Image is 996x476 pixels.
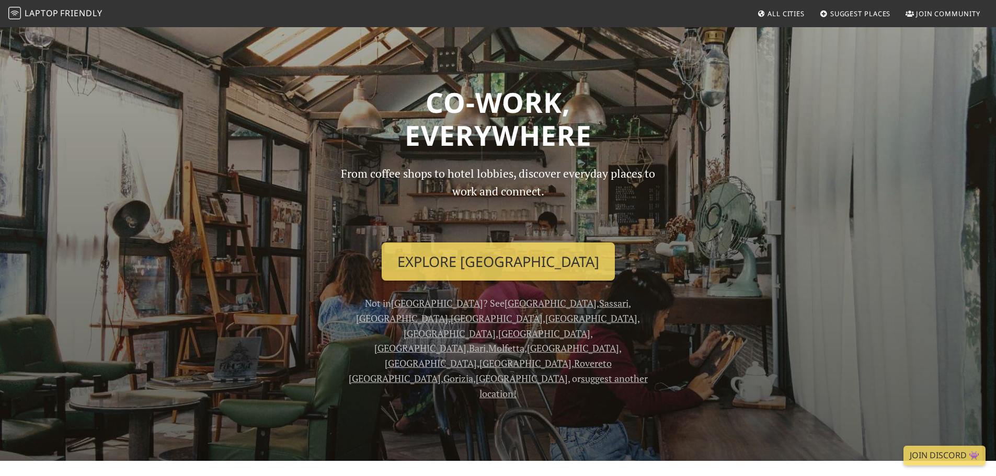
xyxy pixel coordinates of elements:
[349,297,648,400] span: Not in ? See , , , , , , , , , , , , , , , , or
[545,312,637,324] a: [GEOGRAPHIC_DATA]
[451,312,543,324] a: [GEOGRAPHIC_DATA]
[382,242,615,281] a: Explore [GEOGRAPHIC_DATA]
[527,342,619,354] a: [GEOGRAPHIC_DATA]
[391,297,483,309] a: [GEOGRAPHIC_DATA]
[443,372,473,385] a: Gorizia
[60,7,102,19] span: Friendly
[498,327,590,340] a: [GEOGRAPHIC_DATA]
[505,297,597,309] a: [GEOGRAPHIC_DATA]
[404,327,496,340] a: [GEOGRAPHIC_DATA]
[816,4,895,23] a: Suggest Places
[356,312,448,324] a: [GEOGRAPHIC_DATA]
[385,357,477,369] a: [GEOGRAPHIC_DATA]
[8,7,21,19] img: LaptopFriendly
[488,342,524,354] a: Molfetta
[768,9,805,18] span: All Cities
[8,5,102,23] a: LaptopFriendly LaptopFriendly
[479,372,648,400] a: suggest another location!
[753,4,809,23] a: All Cities
[159,86,837,152] h1: Co-work, Everywhere
[332,165,665,234] p: From coffee shops to hotel lobbies, discover everyday places to work and connect.
[599,297,628,309] a: Sassari
[374,342,466,354] a: [GEOGRAPHIC_DATA]
[349,357,612,385] a: Rovereto [GEOGRAPHIC_DATA]
[469,342,486,354] a: Bari
[903,446,986,466] a: Join Discord 👾
[830,9,891,18] span: Suggest Places
[916,9,980,18] span: Join Community
[25,7,59,19] span: Laptop
[479,357,571,369] a: [GEOGRAPHIC_DATA]
[476,372,568,385] a: [GEOGRAPHIC_DATA]
[901,4,984,23] a: Join Community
